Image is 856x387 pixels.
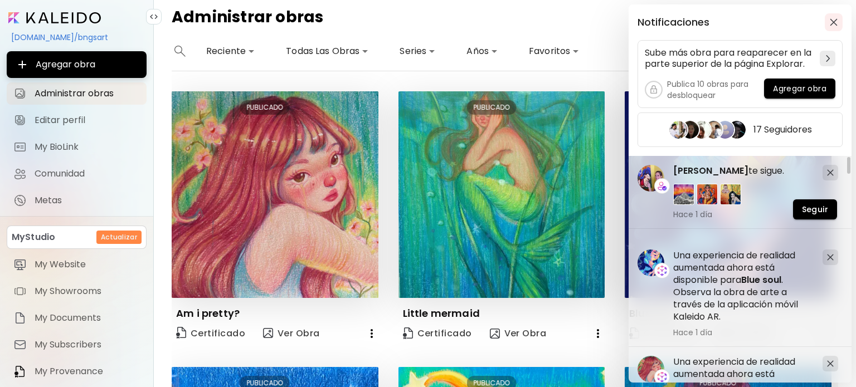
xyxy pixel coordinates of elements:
button: Seguir [793,199,837,219]
h5: Sube más obra para reaparecer en la parte superior de la página Explorar. [645,47,815,70]
img: chevron [826,55,830,62]
span: Hace 1 día [673,209,814,219]
h5: 17 Seguidores [753,124,812,135]
span: [PERSON_NAME] [673,164,748,177]
span: Hace 1 día [673,327,814,337]
button: Agregar obra [764,79,835,99]
button: closeButton [825,13,843,31]
span: Seguir [802,204,828,215]
h5: Publica 10 obras para desbloquear [667,79,764,101]
span: Agregar obra [773,83,826,95]
img: closeButton [830,18,838,26]
span: Blue soul [741,273,781,286]
h5: te sigue. [673,165,814,177]
h5: Una experiencia de realidad aumentada ahora está disponible para . Observa la obra de arte a trav... [673,249,814,323]
a: Agregar obra [764,79,835,101]
h5: Notificaciones [638,17,709,28]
